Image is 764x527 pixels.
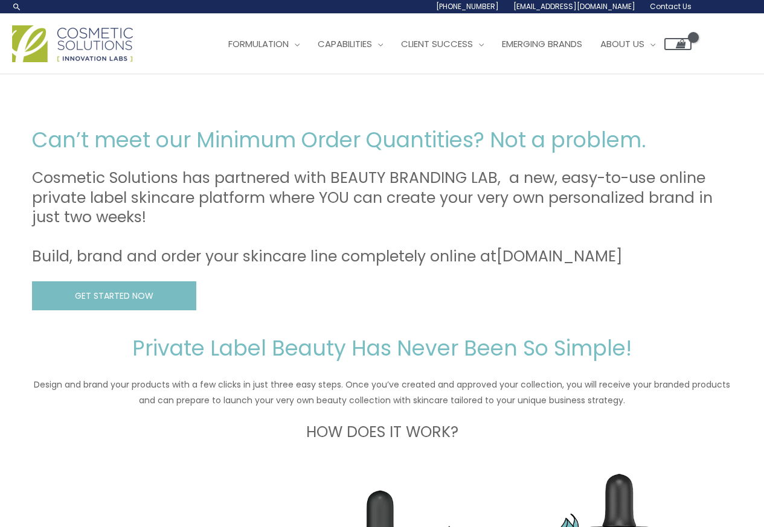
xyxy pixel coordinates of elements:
span: Formulation [228,37,289,50]
nav: Site Navigation [210,26,692,62]
h3: Cosmetic Solutions has partnered with BEAUTY BRANDING LAB, a new, easy-to-use online private labe... [32,168,733,267]
span: Contact Us [650,1,692,11]
span: [PHONE_NUMBER] [436,1,499,11]
h3: HOW DOES IT WORK? [32,423,733,442]
span: Client Success [401,37,473,50]
a: Client Success [392,26,493,62]
a: View Shopping Cart, empty [664,38,692,50]
span: Capabilities [318,37,372,50]
a: GET STARTED NOW [32,281,196,311]
h2: Can’t meet our Minimum Order Quantities? Not a problem. [32,126,733,154]
a: Search icon link [12,2,22,11]
h2: Private Label Beauty Has Never Been So Simple! [32,334,733,362]
a: About Us [591,26,664,62]
img: Cosmetic Solutions Logo [12,25,133,62]
a: [DOMAIN_NAME] [496,246,623,267]
span: Emerging Brands [502,37,582,50]
a: Formulation [219,26,309,62]
span: About Us [600,37,644,50]
a: Capabilities [309,26,392,62]
p: Design and brand your products with a few clicks in just three easy steps. Once you’ve created an... [32,377,733,408]
a: Emerging Brands [493,26,591,62]
span: [EMAIL_ADDRESS][DOMAIN_NAME] [513,1,635,11]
